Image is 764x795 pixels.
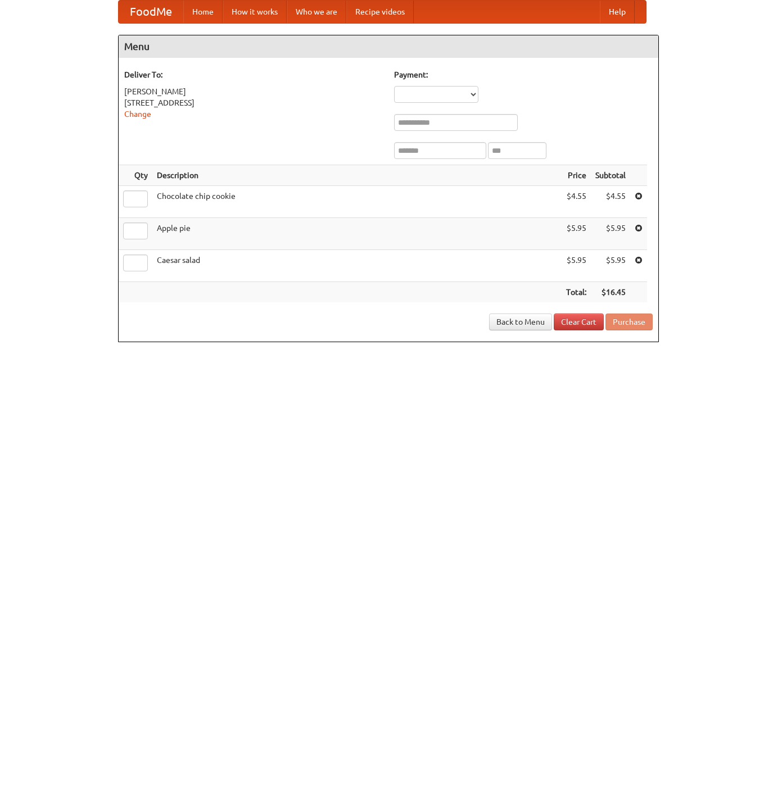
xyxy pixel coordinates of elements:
[152,165,562,186] th: Description
[591,250,630,282] td: $5.95
[562,186,591,218] td: $4.55
[600,1,635,23] a: Help
[223,1,287,23] a: How it works
[152,218,562,250] td: Apple pie
[562,282,591,303] th: Total:
[554,314,604,330] a: Clear Cart
[394,69,653,80] h5: Payment:
[562,250,591,282] td: $5.95
[124,110,151,119] a: Change
[346,1,414,23] a: Recipe videos
[489,314,552,330] a: Back to Menu
[591,165,630,186] th: Subtotal
[591,218,630,250] td: $5.95
[124,69,383,80] h5: Deliver To:
[183,1,223,23] a: Home
[124,97,383,108] div: [STREET_ADDRESS]
[152,250,562,282] td: Caesar salad
[591,186,630,218] td: $4.55
[124,86,383,97] div: [PERSON_NAME]
[562,218,591,250] td: $5.95
[562,165,591,186] th: Price
[119,165,152,186] th: Qty
[119,35,658,58] h4: Menu
[119,1,183,23] a: FoodMe
[605,314,653,330] button: Purchase
[591,282,630,303] th: $16.45
[287,1,346,23] a: Who we are
[152,186,562,218] td: Chocolate chip cookie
